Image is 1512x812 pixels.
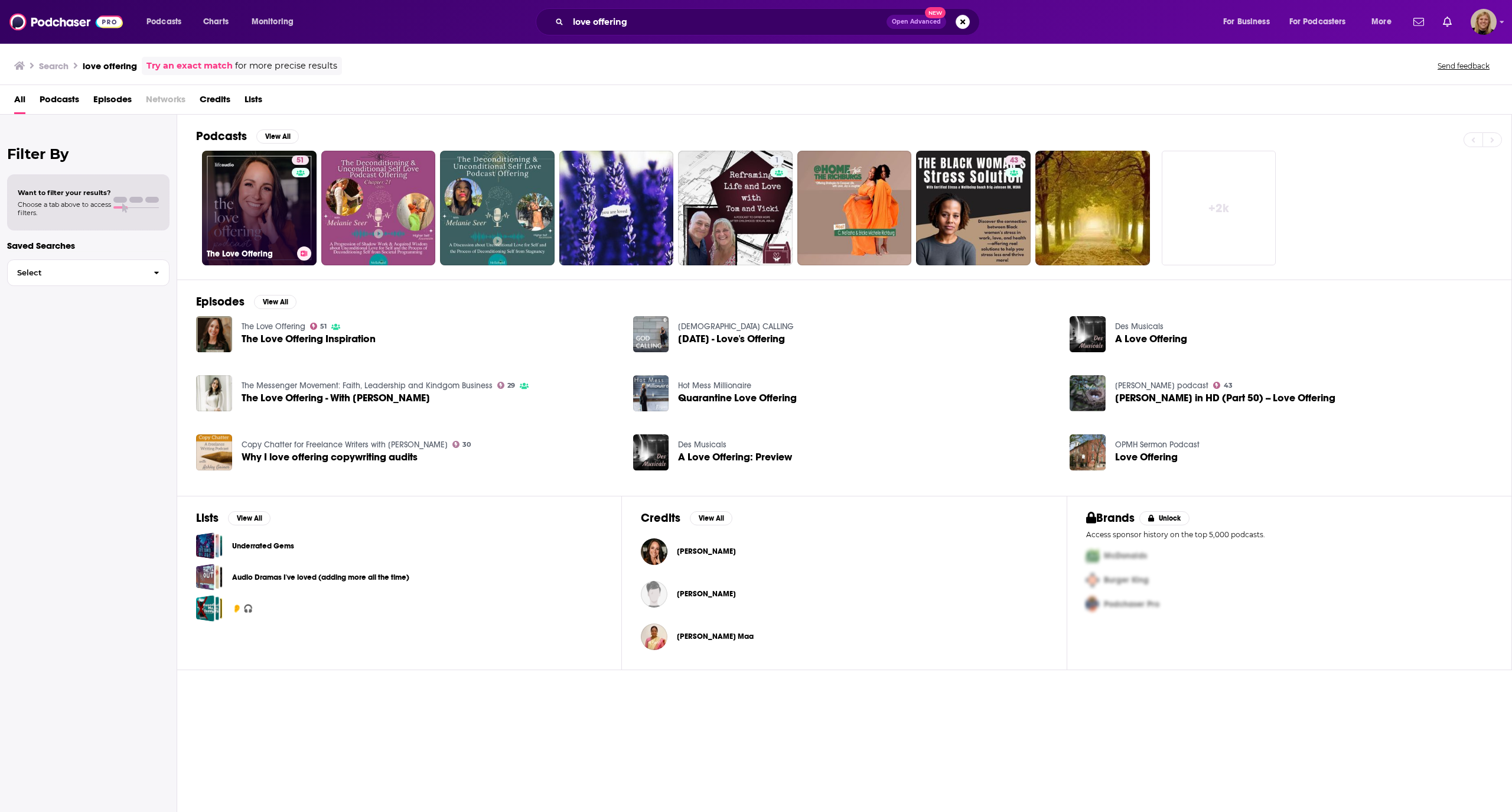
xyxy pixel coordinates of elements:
p: Access sponsor history on the top 5,000 podcasts. [1086,530,1493,539]
a: Audio Dramas I've loved (adding more all the time) [196,564,223,590]
button: View All [228,511,271,525]
a: The Love Offering - With Rachael Adams [196,375,232,411]
span: 1 [775,155,779,167]
h2: Episodes [196,294,245,309]
a: Peter in HD (Part 50) -- Love Offering [1115,393,1335,403]
button: Unlock [1139,511,1190,525]
span: [PERSON_NAME] [677,547,736,556]
a: A Love Offering [1115,334,1187,344]
span: 29 [507,383,515,388]
img: A Love Offering: Preview [633,434,669,470]
img: Shree RajShree Maa [641,623,667,650]
input: Search podcasts, credits, & more... [568,12,887,31]
a: Mar 31 - Love's Offering [633,316,669,352]
span: The Love Offering - With [PERSON_NAME] [242,393,430,403]
img: First Pro Logo [1081,544,1104,568]
span: Why I love offering copywriting audits [242,452,418,462]
h2: Filter By [7,145,170,163]
h3: Search [39,60,69,72]
a: The Love Offering - With Rachael Adams [242,393,430,403]
a: 30 [452,441,471,448]
a: Mar 31 - Love's Offering [678,334,785,344]
a: A Love Offering: Preview [678,452,792,462]
a: 43 [1005,155,1023,165]
a: Des Musicals [678,440,726,450]
img: Third Pro Logo [1081,592,1104,616]
span: 30 [462,442,471,447]
button: open menu [1363,12,1406,31]
a: PodcastsView All [196,129,299,144]
h2: Credits [641,511,680,525]
a: 51 [292,155,309,165]
span: 👂 🎧 [196,595,223,622]
span: 43 [1224,383,1233,388]
a: A Love Offering [1070,316,1106,352]
h3: love offering [83,60,137,72]
span: Podchaser Pro [1104,599,1159,609]
h2: Podcasts [196,129,247,144]
a: Hot Mess Millionaire [678,381,751,391]
button: Katarzyna StypulaKatarzyna Stypula [641,575,1047,613]
a: Love Offering [1115,452,1178,462]
a: Audio Dramas I've loved (adding more all the time) [232,571,409,584]
a: All [14,90,25,114]
span: [PERSON_NAME] Maa [677,632,754,641]
span: 51 [320,324,327,329]
span: New [925,7,946,18]
img: Rachael Adams [641,538,667,565]
a: 43 [916,151,1031,265]
button: open menu [138,12,197,31]
a: 👂 🎧 [232,602,253,615]
a: 1 [678,151,793,265]
span: [PERSON_NAME] in HD (Part 50) -- Love Offering [1115,393,1335,403]
span: Charts [203,14,229,30]
h3: The Love Offering [207,249,292,259]
div: Search podcasts, credits, & more... [547,8,991,35]
span: More [1371,14,1392,30]
a: Copy Chatter for Freelance Writers with Ashley Gainer [242,440,448,450]
img: Why I love offering copywriting audits [196,434,232,470]
a: Podchaser - Follow, Share and Rate Podcasts [9,11,123,33]
a: GOD CALLING [678,321,794,332]
span: McDonalds [1104,551,1147,561]
button: Select [7,259,170,286]
button: View All [256,129,299,144]
a: Underrated Gems [196,532,223,559]
button: open menu [1282,12,1363,31]
a: 51 [310,323,327,330]
span: Select [8,269,144,277]
img: Second Pro Logo [1081,568,1104,592]
a: 43 [1213,382,1233,389]
a: EpisodesView All [196,294,296,309]
img: Love Offering [1070,434,1106,470]
a: Quarantine Love Offering [678,393,797,403]
a: Episodes [93,90,132,114]
h2: Lists [196,511,219,525]
a: OPMH Sermon Podcast [1115,440,1200,450]
h2: Brands [1086,511,1135,525]
a: ListsView All [196,511,271,525]
img: Peter in HD (Part 50) -- Love Offering [1070,375,1106,411]
a: The Love Offering [242,321,305,332]
button: Open AdvancedNew [887,15,946,29]
a: CreditsView All [641,511,732,525]
a: Dewey Bertolini's podcast [1115,381,1208,391]
button: open menu [1215,12,1285,31]
a: The Love Offering Inspiration [242,334,376,344]
a: Podcasts [40,90,79,114]
button: Show profile menu [1471,9,1497,35]
span: Open Advanced [892,19,941,25]
span: 43 [1010,155,1018,167]
button: View All [254,295,296,309]
img: Katarzyna Stypula [641,581,667,608]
